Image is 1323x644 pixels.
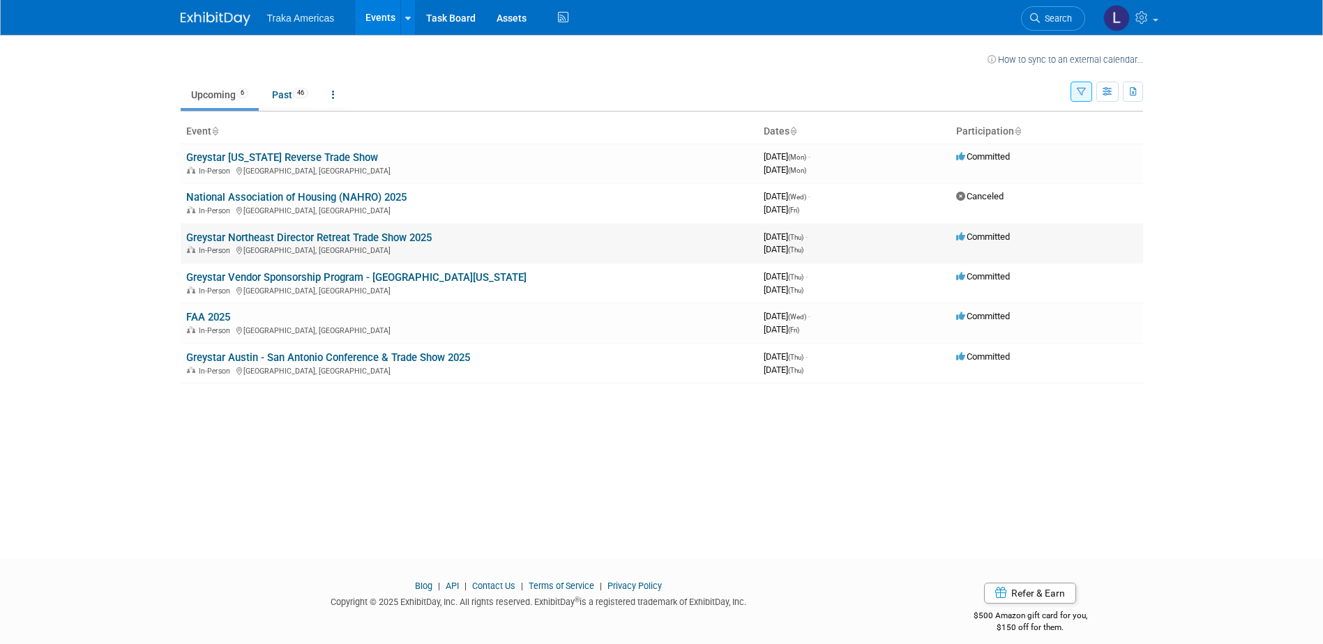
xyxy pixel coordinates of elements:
th: Dates [758,120,951,144]
span: In-Person [199,206,234,215]
div: [GEOGRAPHIC_DATA], [GEOGRAPHIC_DATA] [186,244,753,255]
a: National Association of Housing (NAHRO) 2025 [186,191,407,204]
a: Search [1021,6,1085,31]
span: | [434,581,444,591]
span: In-Person [199,286,234,296]
span: 6 [236,88,248,98]
span: [DATE] [764,324,799,335]
a: Terms of Service [529,581,594,591]
span: - [808,311,810,321]
span: [DATE] [764,204,799,215]
img: In-Person Event [187,206,195,213]
span: In-Person [199,246,234,255]
img: In-Person Event [187,167,195,174]
span: [DATE] [764,244,803,254]
span: Search [1040,13,1072,24]
img: In-Person Event [187,326,195,333]
span: Committed [956,311,1010,321]
span: (Thu) [788,353,803,361]
span: - [806,271,808,282]
div: Copyright © 2025 ExhibitDay, Inc. All rights reserved. ExhibitDay is a registered trademark of Ex... [181,592,898,608]
span: In-Person [199,367,234,376]
img: Larry Green [1103,5,1130,31]
span: [DATE] [764,164,806,175]
span: In-Person [199,326,234,335]
span: (Wed) [788,313,806,321]
img: In-Person Event [187,286,195,293]
span: [DATE] [764,311,810,321]
a: How to sync to an external calendar... [988,54,1143,65]
span: | [596,581,605,591]
span: [DATE] [764,151,810,162]
span: [DATE] [764,271,808,282]
span: [DATE] [764,284,803,295]
span: Committed [956,151,1010,162]
span: - [806,231,808,242]
div: [GEOGRAPHIC_DATA], [GEOGRAPHIC_DATA] [186,204,753,215]
th: Event [181,120,758,144]
th: Participation [951,120,1143,144]
span: Committed [956,231,1010,242]
span: (Fri) [788,206,799,214]
span: (Thu) [788,286,803,294]
a: FAA 2025 [186,311,230,323]
sup: ® [575,596,580,604]
span: | [517,581,527,591]
div: [GEOGRAPHIC_DATA], [GEOGRAPHIC_DATA] [186,324,753,335]
span: - [808,151,810,162]
a: Sort by Participation Type [1014,125,1021,137]
span: (Thu) [788,367,803,374]
img: In-Person Event [187,367,195,374]
img: ExhibitDay [181,12,250,26]
a: Greystar Northeast Director Retreat Trade Show 2025 [186,231,432,244]
a: API [446,581,459,591]
span: (Mon) [788,153,806,161]
span: In-Person [199,167,234,176]
a: Sort by Start Date [789,125,796,137]
a: Past46 [262,82,319,108]
a: Greystar Vendor Sponsorship Program - [GEOGRAPHIC_DATA][US_STATE] [186,271,527,284]
img: In-Person Event [187,246,195,253]
a: Privacy Policy [607,581,662,591]
span: [DATE] [764,365,803,375]
span: (Thu) [788,233,803,241]
a: Contact Us [472,581,515,591]
span: [DATE] [764,351,808,362]
span: (Wed) [788,193,806,201]
span: 46 [293,88,308,98]
div: $500 Amazon gift card for you, [918,601,1143,633]
a: Greystar Austin - San Antonio Conference & Trade Show 2025 [186,351,470,364]
span: (Thu) [788,246,803,254]
span: Canceled [956,191,1004,201]
div: [GEOGRAPHIC_DATA], [GEOGRAPHIC_DATA] [186,365,753,376]
span: (Mon) [788,167,806,174]
span: - [806,351,808,362]
a: Refer & Earn [984,583,1076,604]
span: [DATE] [764,231,808,242]
a: Blog [415,581,432,591]
span: (Fri) [788,326,799,334]
span: [DATE] [764,191,810,201]
a: Greystar [US_STATE] Reverse Trade Show [186,151,378,164]
div: $150 off for them. [918,622,1143,634]
span: Committed [956,271,1010,282]
span: Traka Americas [267,13,335,24]
a: Upcoming6 [181,82,259,108]
div: [GEOGRAPHIC_DATA], [GEOGRAPHIC_DATA] [186,284,753,296]
span: (Thu) [788,273,803,281]
span: | [461,581,470,591]
div: [GEOGRAPHIC_DATA], [GEOGRAPHIC_DATA] [186,164,753,176]
span: - [808,191,810,201]
a: Sort by Event Name [211,125,218,137]
span: Committed [956,351,1010,362]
